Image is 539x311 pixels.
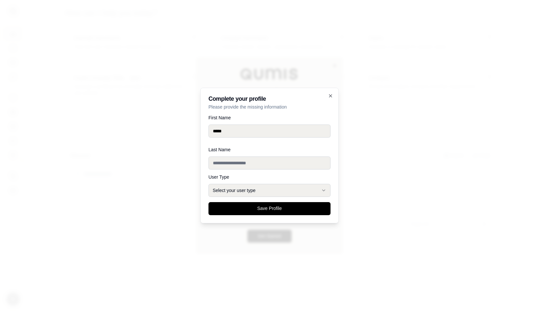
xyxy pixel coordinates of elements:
label: First Name [209,115,331,120]
p: Please provide the missing information [209,104,331,110]
h2: Complete your profile [209,96,331,102]
label: User Type [209,175,331,179]
button: Save Profile [209,202,331,215]
label: Last Name [209,147,331,152]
